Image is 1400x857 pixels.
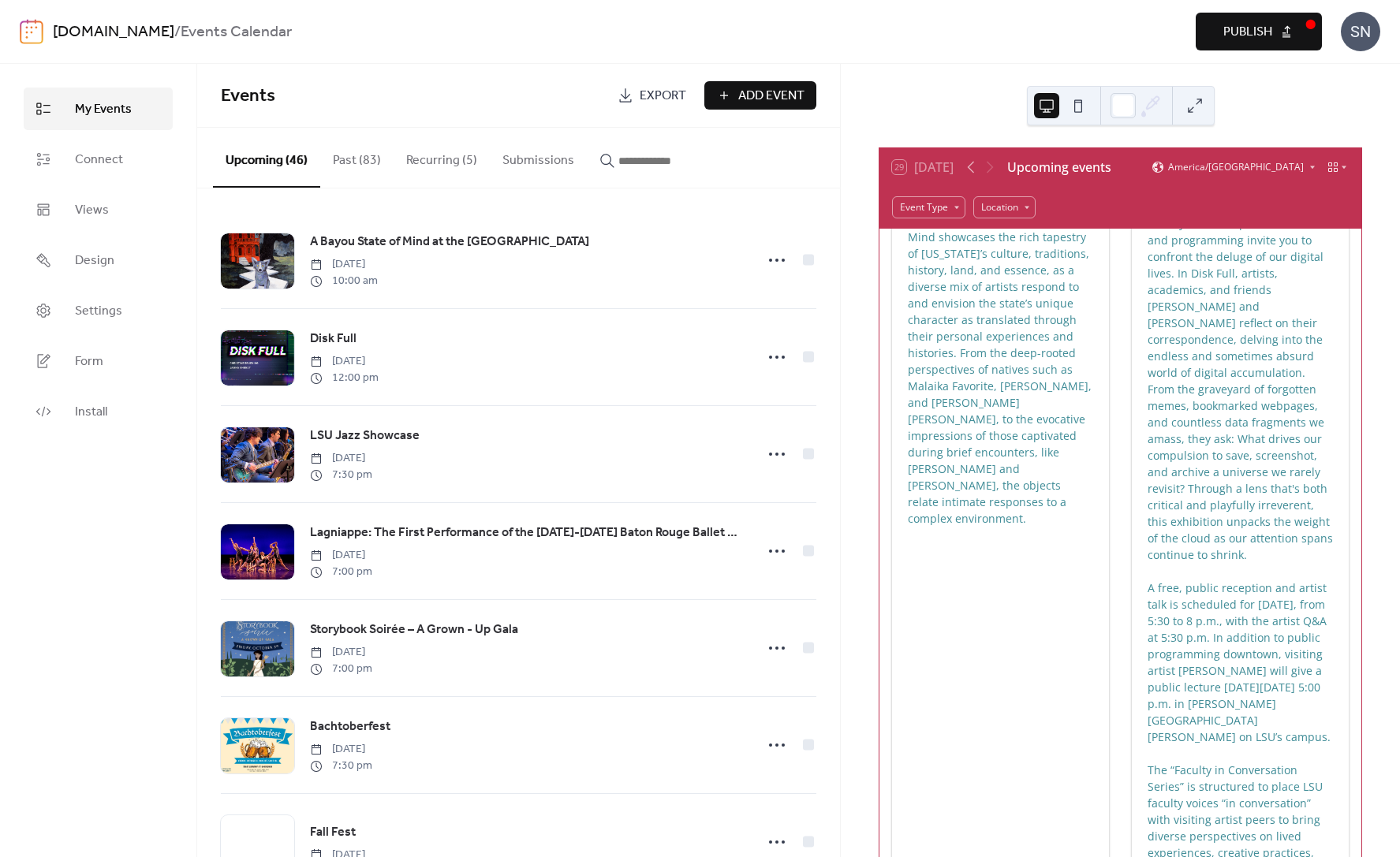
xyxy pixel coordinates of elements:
[174,17,181,47] b: /
[394,128,490,186] button: Recurring (5)
[1341,12,1380,51] div: SN
[24,390,173,433] a: Install
[310,547,372,564] span: [DATE]
[310,644,372,661] span: [DATE]
[310,467,372,483] span: 7:30 pm
[75,151,123,170] span: Connect
[75,100,132,119] span: My Events
[310,823,356,842] span: Fall Fest
[24,239,173,281] a: Design
[24,289,173,332] a: Settings
[24,188,173,231] a: Views
[310,620,518,639] span: Storybook Soirée – A Grown - Up Gala
[310,273,378,289] span: 10:00 am
[310,620,518,640] a: Storybook Soirée – A Grown - Up Gala
[310,758,372,774] span: 7:30 pm
[75,403,107,422] span: Install
[75,252,114,270] span: Design
[310,353,379,370] span: [DATE]
[213,128,320,188] button: Upcoming (46)
[320,128,394,186] button: Past (83)
[310,330,357,348] span: Disk Full
[75,302,122,321] span: Settings
[490,128,587,186] button: Submissions
[181,17,292,47] b: Events Calendar
[1223,23,1272,42] span: Publish
[310,427,420,445] span: LSU Jazz Showcase
[75,352,103,371] span: Form
[738,87,805,106] span: Add Event
[310,661,372,677] span: 7:00 pm
[20,19,43,44] img: logo
[606,81,698,110] a: Export
[310,232,589,252] a: A Bayou State of Mind at the [GEOGRAPHIC_DATA]
[640,87,686,106] span: Export
[310,256,378,273] span: [DATE]
[310,450,372,467] span: [DATE]
[53,17,174,47] a: [DOMAIN_NAME]
[310,370,379,386] span: 12:00 pm
[1007,158,1111,177] div: Upcoming events
[310,426,420,446] a: LSU Jazz Showcase
[221,79,275,114] span: Events
[310,524,745,542] span: Lagniappe: The First Performance of the [DATE]-[DATE] Baton Rouge Ballet Theatre Season
[24,88,173,130] a: My Events
[892,162,1109,527] div: On view [DATE]–[DATE] [GEOGRAPHIC_DATA] The exhibition A Bayou State of Mind showcases the rich t...
[704,81,816,110] button: Add Event
[310,822,356,843] a: Fall Fest
[310,717,390,737] a: Bachtoberfest
[1196,13,1322,50] button: Publish
[310,523,745,543] a: Lagniappe: The First Performance of the [DATE]-[DATE] Baton Rouge Ballet Theatre Season
[310,564,372,580] span: 7:00 pm
[310,329,357,349] a: Disk Full
[75,201,109,220] span: Views
[310,741,372,758] span: [DATE]
[24,340,173,382] a: Form
[24,138,173,181] a: Connect
[310,233,589,252] span: A Bayou State of Mind at the [GEOGRAPHIC_DATA]
[1168,162,1304,172] span: America/[GEOGRAPHIC_DATA]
